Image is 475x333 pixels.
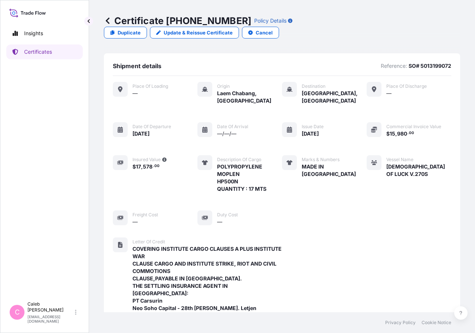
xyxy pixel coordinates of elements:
span: $ [386,131,390,136]
span: —/—/— [217,130,236,137]
span: 00 [409,132,414,134]
span: — [386,90,392,97]
span: Duty Cost [217,212,238,218]
span: Place of Loading [132,83,168,89]
span: 15 [390,131,395,136]
p: SO# 5013199072 [409,62,451,70]
span: . [407,132,409,134]
span: Place of discharge [386,83,427,89]
span: . [153,165,154,167]
span: Vessel Name [386,157,413,163]
a: Update & Reissue Certificate [150,27,239,39]
span: Laem Chabang, [GEOGRAPHIC_DATA] [217,90,282,104]
a: Insights [6,26,83,41]
span: Insured Value [132,157,161,163]
p: [EMAIL_ADDRESS][DOMAIN_NAME] [27,314,73,323]
span: Commercial Invoice Value [386,124,441,130]
span: $ [132,164,136,169]
a: Cookie Notice [422,320,451,326]
span: — [132,218,138,226]
p: Update & Reissue Certificate [164,29,233,36]
span: Freight Cost [132,212,158,218]
span: Shipment details [113,62,161,70]
p: Caleb [PERSON_NAME] [27,301,73,313]
span: [DEMOGRAPHIC_DATA] OF LUCK V.270S [386,163,451,178]
span: — [132,90,138,97]
span: , [395,131,397,136]
p: Duplicate [118,29,141,36]
span: — [217,218,222,226]
span: [DATE] [302,130,319,137]
a: Privacy Policy [385,320,416,326]
span: MADE IN [GEOGRAPHIC_DATA] [302,163,367,178]
span: Date of departure [132,124,171,130]
a: Duplicate [104,27,147,39]
span: Destination [302,83,325,89]
button: Cancel [242,27,279,39]
span: 578 [143,164,153,169]
span: Issue Date [302,124,324,130]
span: 17 [136,164,141,169]
span: Description of cargo [217,157,261,163]
p: Certificate [PHONE_NUMBER] [104,15,251,27]
span: Letter of Credit [132,239,165,245]
p: Reference: [381,62,407,70]
span: 980 [397,131,407,136]
span: , [141,164,143,169]
p: Insights [24,30,43,37]
span: C [15,309,20,316]
span: Origin [217,83,230,89]
p: Certificates [24,48,52,56]
span: [GEOGRAPHIC_DATA], [GEOGRAPHIC_DATA] [302,90,367,104]
p: Policy Details [254,17,286,24]
span: Marks & Numbers [302,157,340,163]
a: Certificates [6,44,83,59]
span: 00 [154,165,160,167]
span: [DATE] [132,130,150,137]
span: POLYPROPYLENE MOPLEN HP500N QUANTITY : 17 MTS [217,163,282,193]
p: Cancel [256,29,273,36]
span: Date of arrival [217,124,248,130]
